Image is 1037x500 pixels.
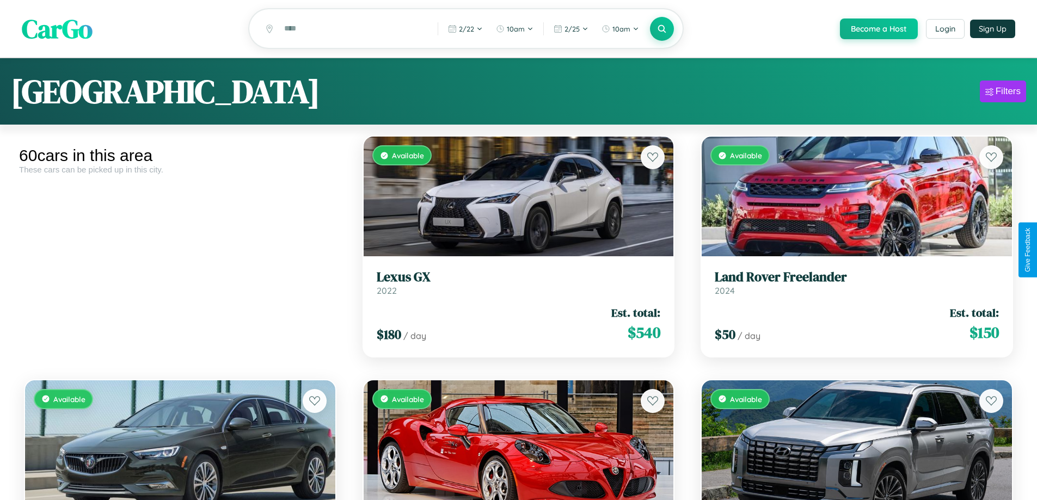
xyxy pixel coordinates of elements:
div: These cars can be picked up in this city. [19,165,341,174]
span: 2 / 25 [564,24,580,33]
h3: Land Rover Freelander [715,269,999,285]
span: 2022 [377,285,397,296]
span: / day [403,330,426,341]
span: Available [392,151,424,160]
button: Filters [980,81,1026,102]
span: Available [53,394,85,404]
span: CarGo [22,11,93,47]
span: 2024 [715,285,735,296]
span: Available [392,394,424,404]
button: 2/22 [443,20,488,38]
h1: [GEOGRAPHIC_DATA] [11,69,320,114]
span: Available [730,394,762,404]
div: Filters [996,86,1021,97]
span: Est. total: [950,305,999,320]
span: $ 540 [628,322,660,343]
span: 10am [507,24,525,33]
h3: Lexus GX [377,269,661,285]
a: Lexus GX2022 [377,269,661,296]
span: $ 50 [715,325,735,343]
span: $ 180 [377,325,401,343]
div: Give Feedback [1024,228,1032,272]
span: Est. total: [611,305,660,320]
a: Land Rover Freelander2024 [715,269,999,296]
div: 60 cars in this area [19,146,341,165]
button: Sign Up [970,20,1015,38]
span: 10am [612,24,630,33]
button: 10am [596,20,645,38]
button: 2/25 [548,20,594,38]
span: 2 / 22 [459,24,474,33]
span: / day [738,330,760,341]
span: Available [730,151,762,160]
button: Login [926,19,965,39]
button: 10am [490,20,539,38]
button: Become a Host [840,18,918,39]
span: $ 150 [969,322,999,343]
